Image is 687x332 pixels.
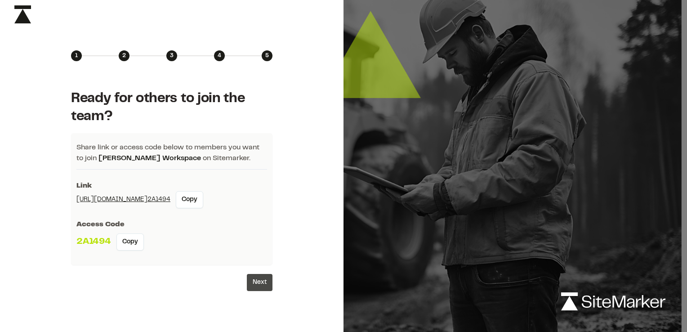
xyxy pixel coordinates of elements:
div: 1 [71,50,82,61]
p: Share link or access code below to members you want to join on Sitemarker. [76,142,267,170]
div: 3 [166,50,177,61]
p: Link [76,180,267,191]
div: 5 [262,50,272,61]
img: icon-black-rebrand.svg [14,5,31,23]
button: Copy [116,233,144,251]
button: Copy [176,191,203,208]
span: [PERSON_NAME] Workspace [98,155,201,162]
div: 2 [119,50,129,61]
p: 2A1494 [76,235,111,249]
a: [URL][DOMAIN_NAME]2A1494 [76,195,170,205]
img: logo-white-rebrand.svg [561,292,665,310]
div: 4 [214,50,225,61]
button: Next [247,274,272,291]
p: Access Code [76,219,267,230]
h1: Ready for others to join the team? [71,90,272,126]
